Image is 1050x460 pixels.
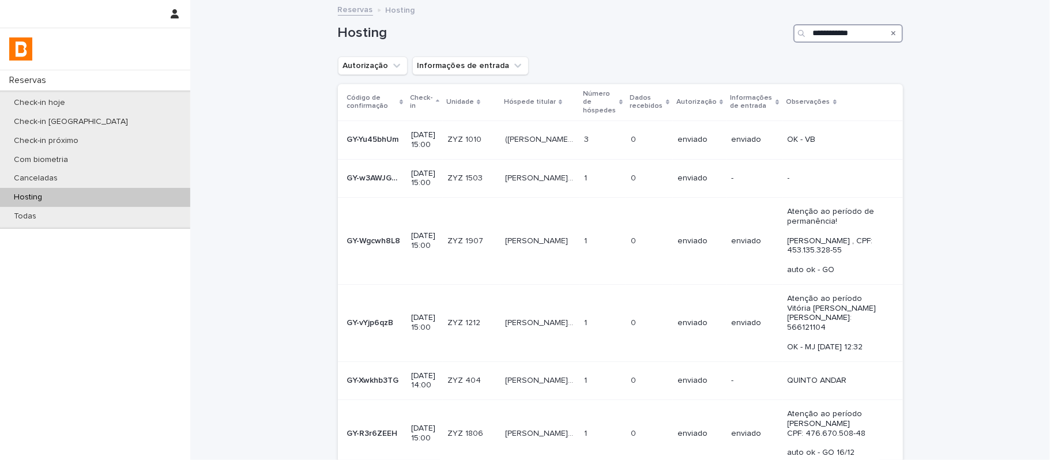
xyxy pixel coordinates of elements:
[584,427,589,439] p: 1
[631,427,638,439] p: 0
[731,236,778,246] p: enviado
[410,92,433,113] p: Check-in
[5,75,55,86] p: Reservas
[411,231,438,251] p: [DATE] 15:00
[631,133,638,145] p: 0
[5,155,77,165] p: Com biometria
[386,3,415,16] p: Hosting
[505,133,577,145] p: (QUINTO ANDAR) Fernanda Machado Farias
[411,424,438,443] p: [DATE] 15:00
[338,25,789,42] h1: Hosting
[788,135,885,145] p: OK - VB
[630,92,663,113] p: Dados recebidos
[347,92,397,113] p: Código de confirmação
[584,171,589,183] p: 1
[338,284,903,361] tr: GY-vYjp6qzBGY-vYjp6qzB [DATE] 15:00ZYZ 1212ZYZ 1212 [PERSON_NAME](Yuca)[PERSON_NAME](Yuca) 11 00 ...
[505,316,577,328] p: Vitória Dias Ramos(Yuca)
[678,376,722,386] p: enviado
[584,316,589,328] p: 1
[676,96,717,108] p: Autorização
[731,318,778,328] p: enviado
[5,136,88,146] p: Check-in próximo
[788,409,885,458] p: Atenção ao período [PERSON_NAME] CPF: 476.670.508-48 auto ok - GO 16/12
[338,198,903,285] tr: GY-Wgcwh8L8GY-Wgcwh8L8 [DATE] 15:00ZYZ 1907ZYZ 1907 [PERSON_NAME][PERSON_NAME] 11 00 enviadoenvia...
[583,88,616,117] p: Número de hóspedes
[5,98,74,108] p: Check-in hoje
[788,294,885,352] p: Atenção ao período Vitória [PERSON_NAME] [PERSON_NAME]: 566121104 OK - MJ [DATE] 12:32
[446,96,474,108] p: Unidade
[788,174,885,183] p: -
[788,376,885,386] p: QUINTO ANDAR
[505,427,577,439] p: Kelly Zhao(Quinto Andar)
[338,361,903,400] tr: GY-Xwkhb3TGGY-Xwkhb3TG [DATE] 14:00ZYZ 404ZYZ 404 [PERSON_NAME] [PERSON_NAME]([PERSON_NAME])[PERS...
[347,133,401,145] p: GY-Yu45bhUm
[447,234,486,246] p: ZYZ 1907
[730,92,773,113] p: Informações de entrada
[5,193,51,202] p: Hosting
[678,135,722,145] p: enviado
[447,374,483,386] p: ZYZ 404
[678,429,722,439] p: enviado
[347,316,396,328] p: GY-vYjp6qzB
[631,171,638,183] p: 0
[678,318,722,328] p: enviado
[631,234,638,246] p: 0
[584,374,589,386] p: 1
[584,133,591,145] p: 3
[9,37,32,61] img: zVaNuJHRTjyIjT5M9Xd5
[338,56,408,75] button: Autorização
[786,96,830,108] p: Observações
[731,376,778,386] p: -
[411,130,438,150] p: [DATE] 15:00
[347,427,400,439] p: GY-R3r6ZEEH
[631,374,638,386] p: 0
[447,316,483,328] p: ZYZ 1212
[447,171,485,183] p: ZYZ 1503
[504,96,556,108] p: Hóspede titular
[584,234,589,246] p: 1
[347,234,403,246] p: GY-Wgcwh8L8
[678,174,722,183] p: enviado
[347,171,405,183] p: GY-w3AWJGEN
[505,234,570,246] p: Caroline Campos Neves
[793,24,903,43] input: Search
[338,2,373,16] a: Reservas
[411,371,438,391] p: [DATE] 14:00
[5,212,46,221] p: Todas
[505,374,577,386] p: Antonio Tiago Souza(Quinto Andar)
[5,117,137,127] p: Check-in [GEOGRAPHIC_DATA]
[447,427,486,439] p: ZYZ 1806
[411,313,438,333] p: [DATE] 15:00
[338,159,903,198] tr: GY-w3AWJGENGY-w3AWJGEN [DATE] 15:00ZYZ 1503ZYZ 1503 [PERSON_NAME] [PERSON_NAME]([PERSON_NAME])[PE...
[631,316,638,328] p: 0
[788,207,885,275] p: Atenção ao período de permanência! [PERSON_NAME] , CPF: 453.135.328-55 auto ok - GO
[731,174,778,183] p: -
[678,236,722,246] p: enviado
[447,133,484,145] p: ZYZ 1010
[411,169,438,188] p: [DATE] 15:00
[505,171,577,183] p: Sarah Rosiva Becker Da Paixao(Quinto Andar)
[338,120,903,159] tr: GY-Yu45bhUmGY-Yu45bhUm [DATE] 15:00ZYZ 1010ZYZ 1010 ([PERSON_NAME]) [PERSON_NAME] [PERSON_NAME]([...
[731,135,778,145] p: enviado
[731,429,778,439] p: enviado
[412,56,529,75] button: Informações de entrada
[5,174,67,183] p: Canceladas
[347,374,401,386] p: GY-Xwkhb3TG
